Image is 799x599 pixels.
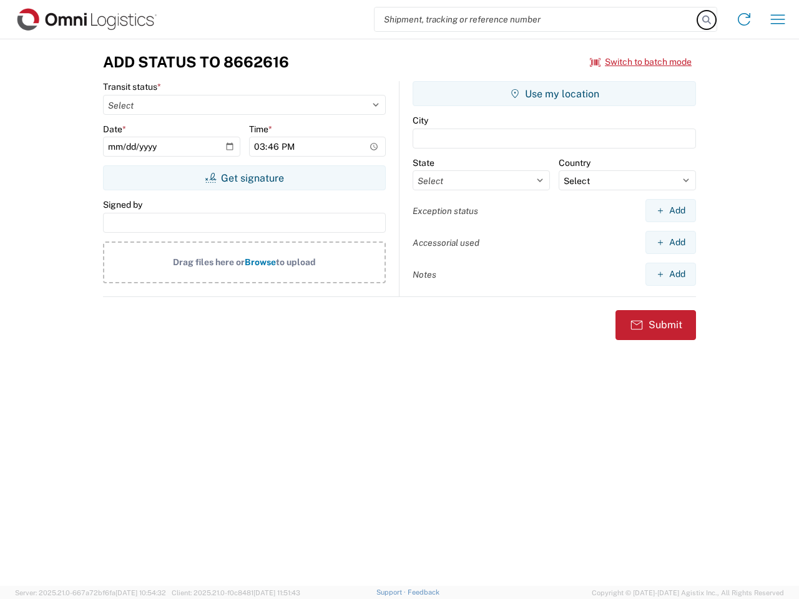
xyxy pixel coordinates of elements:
[15,589,166,597] span: Server: 2025.21.0-667a72bf6fa
[376,588,408,596] a: Support
[172,589,300,597] span: Client: 2025.21.0-f0c8481
[413,237,479,248] label: Accessorial used
[245,257,276,267] span: Browse
[173,257,245,267] span: Drag files here or
[413,205,478,217] label: Exception status
[592,587,784,598] span: Copyright © [DATE]-[DATE] Agistix Inc., All Rights Reserved
[645,231,696,254] button: Add
[103,165,386,190] button: Get signature
[645,263,696,286] button: Add
[413,157,434,168] label: State
[413,269,436,280] label: Notes
[590,52,692,72] button: Switch to batch mode
[559,157,591,168] label: Country
[103,81,161,92] label: Transit status
[645,199,696,222] button: Add
[103,53,289,71] h3: Add Status to 8662616
[276,257,316,267] span: to upload
[249,124,272,135] label: Time
[253,589,300,597] span: [DATE] 11:51:43
[413,115,428,126] label: City
[103,199,142,210] label: Signed by
[375,7,698,31] input: Shipment, tracking or reference number
[615,310,696,340] button: Submit
[103,124,126,135] label: Date
[115,589,166,597] span: [DATE] 10:54:32
[408,588,439,596] a: Feedback
[413,81,696,106] button: Use my location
